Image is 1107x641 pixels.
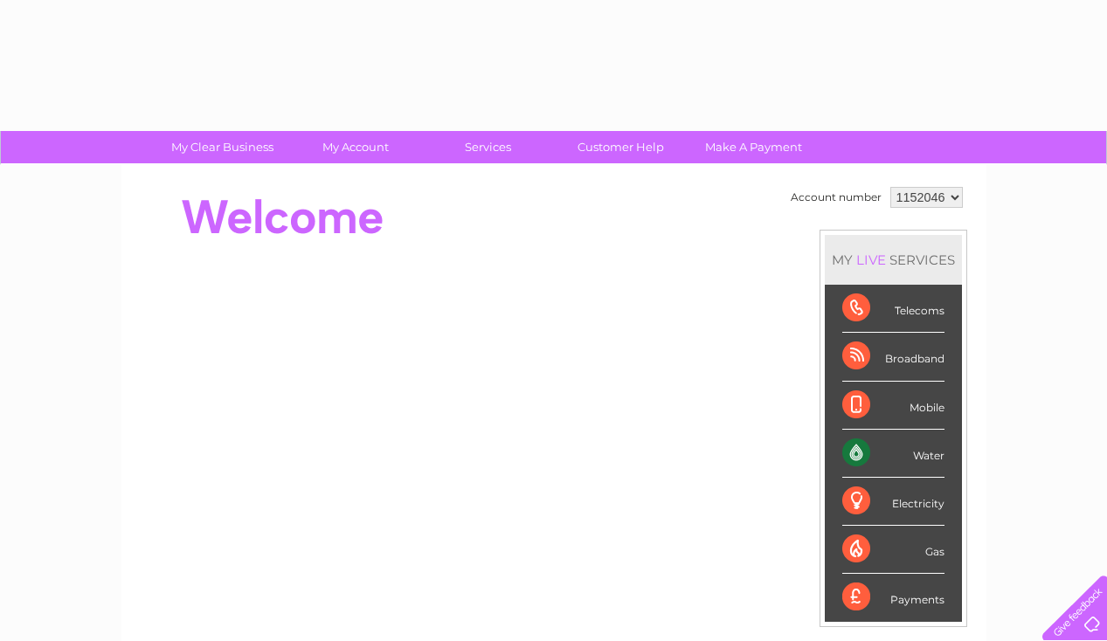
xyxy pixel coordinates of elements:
div: Broadband [842,333,944,381]
div: Gas [842,526,944,574]
a: My Account [283,131,427,163]
td: Account number [786,183,886,212]
div: MY SERVICES [825,235,962,285]
div: Electricity [842,478,944,526]
div: Water [842,430,944,478]
a: Services [416,131,560,163]
div: Payments [842,574,944,621]
a: Make A Payment [681,131,826,163]
div: Mobile [842,382,944,430]
div: LIVE [853,252,889,268]
a: Customer Help [549,131,693,163]
a: My Clear Business [150,131,294,163]
div: Telecoms [842,285,944,333]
